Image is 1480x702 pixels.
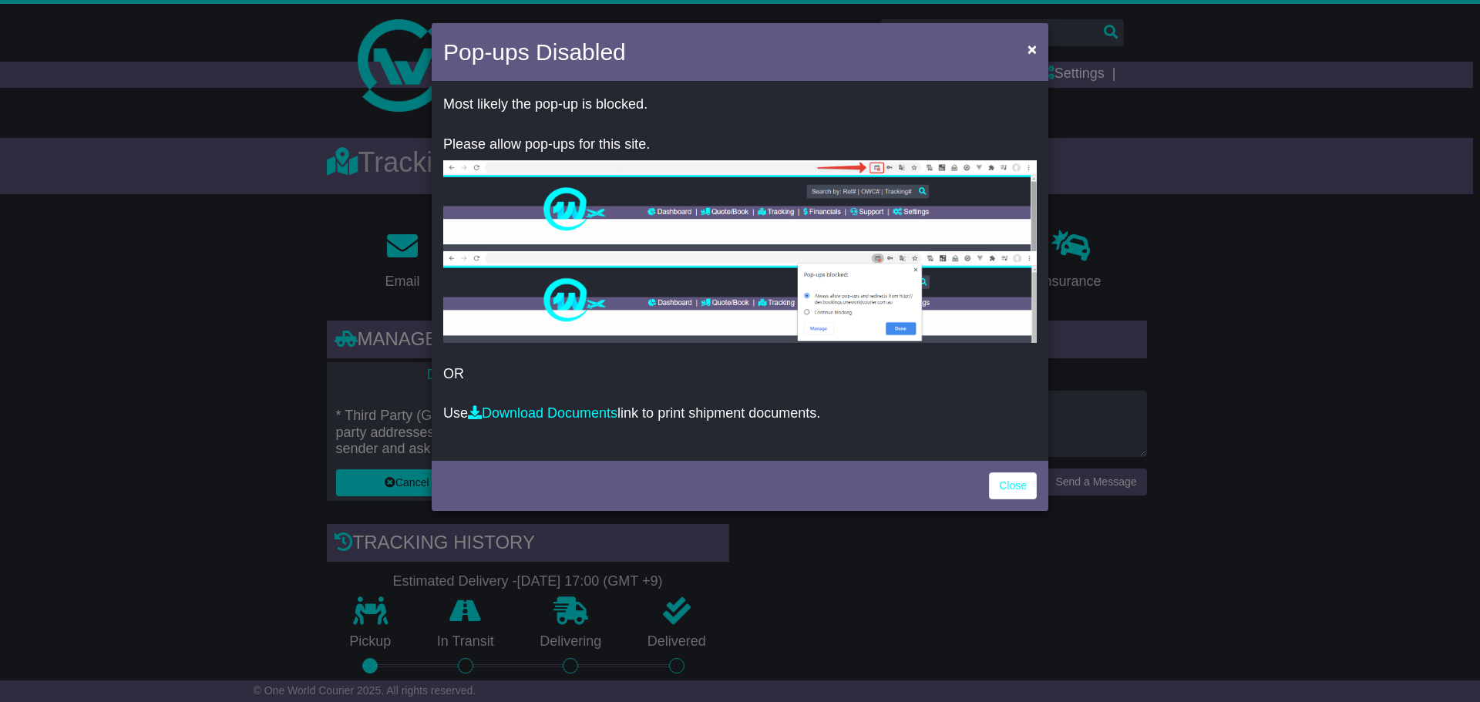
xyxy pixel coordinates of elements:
p: Most likely the pop-up is blocked. [443,96,1037,113]
img: allow-popup-1.png [443,160,1037,251]
p: Please allow pop-ups for this site. [443,136,1037,153]
a: Close [989,472,1037,499]
span: × [1028,40,1037,58]
h4: Pop-ups Disabled [443,35,626,69]
button: Close [1020,33,1044,65]
a: Download Documents [468,405,617,421]
div: OR [432,85,1048,457]
p: Use link to print shipment documents. [443,405,1037,422]
img: allow-popup-2.png [443,251,1037,343]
